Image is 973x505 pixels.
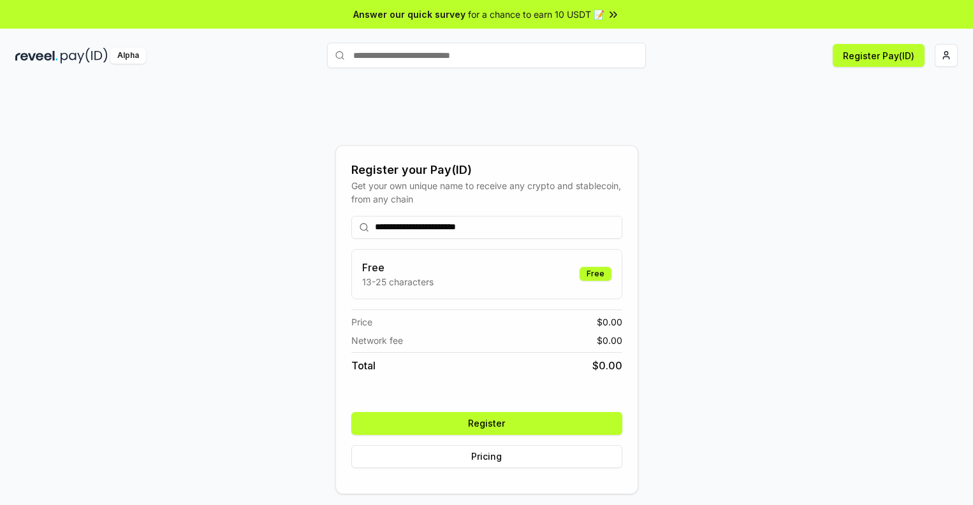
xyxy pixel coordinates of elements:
[597,334,622,347] span: $ 0.00
[597,315,622,329] span: $ 0.00
[353,8,465,21] span: Answer our quick survey
[15,48,58,64] img: reveel_dark
[351,334,403,347] span: Network fee
[362,275,434,288] p: 13-25 characters
[351,161,622,179] div: Register your Pay(ID)
[592,358,622,373] span: $ 0.00
[362,260,434,275] h3: Free
[351,412,622,435] button: Register
[351,179,622,206] div: Get your own unique name to receive any crypto and stablecoin, from any chain
[351,445,622,468] button: Pricing
[351,315,372,329] span: Price
[61,48,108,64] img: pay_id
[468,8,604,21] span: for a chance to earn 10 USDT 📝
[110,48,146,64] div: Alpha
[580,267,611,281] div: Free
[351,358,376,373] span: Total
[833,44,925,67] button: Register Pay(ID)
